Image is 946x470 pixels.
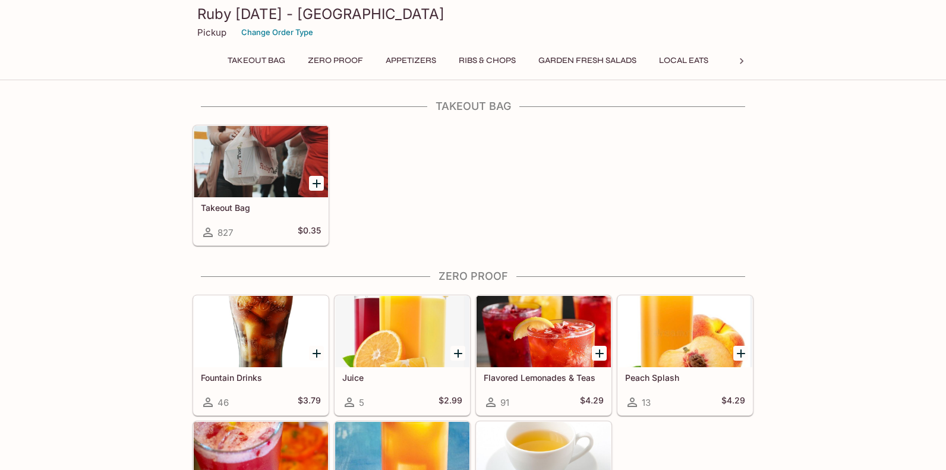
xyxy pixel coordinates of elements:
button: Takeout Bag [221,52,292,69]
h5: Juice [342,373,462,383]
h4: Takeout Bag [193,100,753,113]
button: Garden Fresh Salads [532,52,643,69]
span: 46 [217,397,229,408]
button: Add Peach Splash [733,346,748,361]
p: Pickup [197,27,226,38]
h5: Peach Splash [625,373,745,383]
h5: $4.29 [721,395,745,409]
button: Add Flavored Lemonades & Teas [592,346,607,361]
h5: $3.79 [298,395,321,409]
span: 13 [642,397,651,408]
div: Juice [335,296,469,367]
button: Ribs & Chops [452,52,522,69]
h5: $4.29 [580,395,604,409]
button: Change Order Type [236,23,319,42]
div: Takeout Bag [194,126,328,197]
a: Juice5$2.99 [335,295,470,415]
div: Flavored Lemonades & Teas [477,296,611,367]
button: Add Takeout Bag [309,176,324,191]
span: 5 [359,397,364,408]
h5: Fountain Drinks [201,373,321,383]
button: Add Fountain Drinks [309,346,324,361]
button: Zero Proof [301,52,370,69]
button: Chicken [724,52,778,69]
a: Fountain Drinks46$3.79 [193,295,329,415]
a: Takeout Bag827$0.35 [193,125,329,245]
button: Add Juice [450,346,465,361]
div: Peach Splash [618,296,752,367]
span: 827 [217,227,233,238]
a: Peach Splash13$4.29 [617,295,753,415]
a: Flavored Lemonades & Teas91$4.29 [476,295,611,415]
span: 91 [500,397,509,408]
h3: Ruby [DATE] - [GEOGRAPHIC_DATA] [197,5,749,23]
h5: $0.35 [298,225,321,239]
button: Local Eats [652,52,715,69]
h5: Takeout Bag [201,203,321,213]
div: Fountain Drinks [194,296,328,367]
h5: $2.99 [439,395,462,409]
h4: Zero Proof [193,270,753,283]
h5: Flavored Lemonades & Teas [484,373,604,383]
button: Appetizers [379,52,443,69]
